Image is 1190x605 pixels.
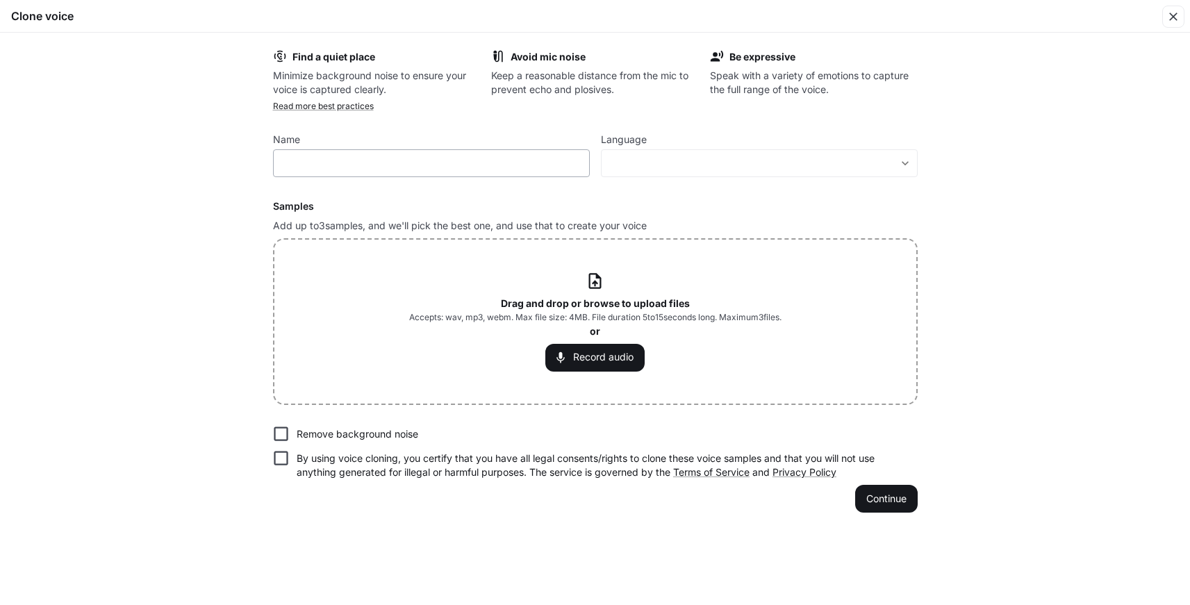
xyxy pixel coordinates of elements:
[273,219,918,233] p: Add up to 3 samples, and we'll pick the best one, and use that to create your voice
[545,344,645,372] button: Record audio
[491,69,699,97] p: Keep a reasonable distance from the mic to prevent echo and plosives.
[273,135,300,144] p: Name
[710,69,918,97] p: Speak with a variety of emotions to capture the full range of the voice.
[273,199,918,213] h6: Samples
[602,156,917,170] div: ​
[297,451,907,479] p: By using voice cloning, you certify that you have all legal consents/rights to clone these voice ...
[673,466,750,478] a: Terms of Service
[11,8,74,24] h5: Clone voice
[729,51,795,63] b: Be expressive
[501,297,690,309] b: Drag and drop or browse to upload files
[772,466,836,478] a: Privacy Policy
[273,101,374,111] a: Read more best practices
[511,51,586,63] b: Avoid mic noise
[855,485,918,513] button: Continue
[409,310,782,324] span: Accepts: wav, mp3, webm. Max file size: 4MB. File duration 5 to 15 seconds long. Maximum 3 files.
[601,135,647,144] p: Language
[297,427,418,441] p: Remove background noise
[273,69,481,97] p: Minimize background noise to ensure your voice is captured clearly.
[590,325,600,337] b: or
[292,51,375,63] b: Find a quiet place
